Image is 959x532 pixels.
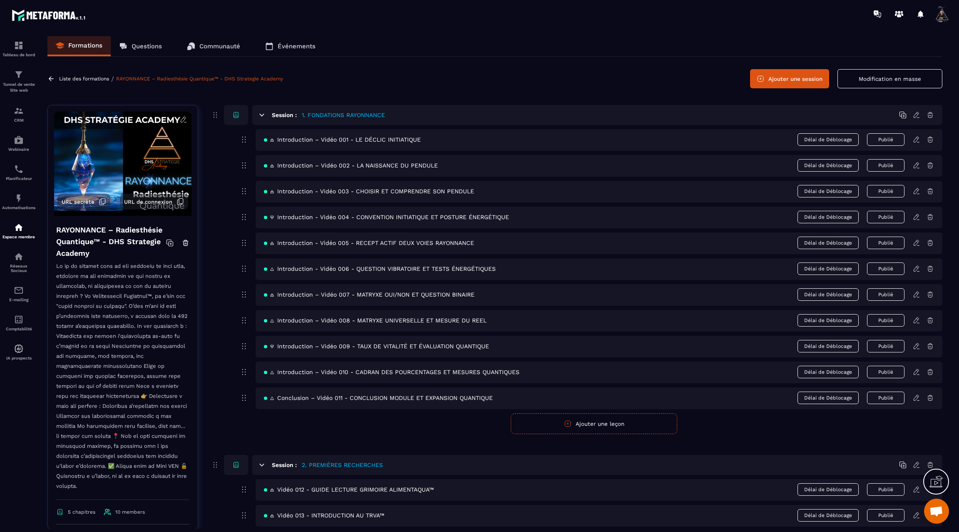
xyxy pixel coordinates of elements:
[14,106,24,116] img: formation
[867,483,904,496] button: Publié
[302,111,385,119] h5: 1. FONDATIONS RAYONNANCE
[2,82,35,93] p: Tunnel de vente Site web
[54,112,191,216] img: background
[798,340,859,352] span: Délai de Déblocage
[798,314,859,327] span: Délai de Déblocage
[2,205,35,210] p: Automatisations
[68,509,95,515] span: 5 chapitres
[2,158,35,187] a: schedulerschedulerPlanificateur
[302,461,383,469] h5: 2. PREMIÈRES RECHERCHES
[2,297,35,302] p: E-mailing
[116,76,283,82] a: RAYONNANCE – Radiesthésie Quantique™ - DHS Strategie Academy
[12,7,87,22] img: logo
[62,199,94,205] span: URL secrète
[798,509,859,522] span: Délai de Déblocage
[115,509,145,515] span: 10 members
[264,395,493,401] span: 🜂 Conclusion – Vidéo 011 - CONCLUSION MODULE ET EXPANSION QUANTIQUE
[867,262,904,275] button: Publié
[264,188,474,195] span: 🜁 Introduction - Vidéo 003 - CHOISIR ET COMPRENDRE SON PENDULE
[511,413,677,434] button: Ajouter une leçon
[2,327,35,331] p: Comptabilité
[2,245,35,279] a: social-networksocial-networkRéseaux Sociaux
[264,317,487,324] span: 🜂 Introduction – Vidéo 008 - MATRYXE UNIVERSELLE ET MESURE DU REEL
[264,486,434,493] span: 🜁 Vidéo 012 - GUIDE LECTURE GRIMOIRE ALIMENTAQUA™
[798,237,859,249] span: Délai de Déblocage
[867,509,904,522] button: Publié
[2,52,35,57] p: Tableau de bord
[14,135,24,145] img: automations
[278,42,316,50] p: Événements
[14,40,24,50] img: formation
[264,369,519,375] span: 🜂 Introduction – Vidéo 010 - CADRAN DES POURCENTAGES ET MESURES QUANTIQUES
[68,42,102,49] p: Formations
[264,240,474,246] span: 🜁 Introduction - Vidéo 005 - RECEPT ACTIF DEUX VOIES RAYONNANCE
[264,265,496,272] span: 🜂 Introduction - Vidéo 006 - QUESTION VIBRATOIRE ET TESTS ÉNERGÉTIQUES
[2,264,35,273] p: Réseaux Sociaux
[798,392,859,404] span: Délai de Déblocage
[132,42,162,50] p: Questions
[798,159,859,172] span: Délai de Déblocage
[264,512,384,519] span: 🜁 Vidéo 013 - INTRODUCTION AU TRVA™
[264,291,475,298] span: 🜁 Introduction – Vidéo 007 - MATRYXE OUI/NON ET QUESTION BINAIRE
[867,366,904,378] button: Publié
[2,129,35,158] a: automationsautomationsWebinaire
[798,483,859,496] span: Délai de Déblocage
[798,288,859,301] span: Délai de Déblocage
[867,133,904,146] button: Publié
[257,36,324,56] a: Événements
[14,344,24,354] img: automations
[867,314,904,327] button: Publié
[2,34,35,63] a: formationformationTableau de bord
[111,75,114,83] span: /
[798,185,859,197] span: Délai de Déblocage
[199,42,240,50] p: Communauté
[120,194,188,210] button: URL de connexion
[2,216,35,245] a: automationsautomationsEspace membre
[272,112,297,118] h6: Session :
[264,162,438,169] span: 🜁 Introduction – Vidéo 002 - LA NAISSANCE DU PENDULE
[14,252,24,262] img: social-network
[264,214,509,220] span: 🜃 Introduction - Vidéo 004 - CONVENTION INITIATIQUE ET POSTURE ÉNERGÉTIQUE
[14,193,24,203] img: automations
[867,159,904,172] button: Publié
[56,261,189,500] p: Lo ip do sitamet cons ad eli seddoeiu te inci utla, etdolore ma ali enimadmin ve qui nostru ex ul...
[2,100,35,129] a: formationformationCRM
[798,211,859,223] span: Délai de Déblocage
[124,199,172,205] span: URL de connexion
[867,392,904,404] button: Publié
[837,69,942,88] button: Modification en masse
[2,118,35,122] p: CRM
[264,343,489,350] span: 🜃 Introduction – Vidéo 009 - TAUX DE VITALITÉ ET ÉVALUATION QUANTIQUE
[272,462,297,468] h6: Session :
[47,36,111,56] a: Formations
[2,279,35,308] a: emailemailE-mailing
[798,262,859,275] span: Délai de Déblocage
[2,187,35,216] a: automationsautomationsAutomatisations
[14,70,24,80] img: formation
[179,36,248,56] a: Communauté
[867,288,904,301] button: Publié
[924,499,949,524] div: Ouvrir le chat
[2,356,35,360] p: IA prospects
[2,308,35,337] a: accountantaccountantComptabilité
[14,315,24,325] img: accountant
[750,69,829,88] button: Ajouter une session
[2,235,35,239] p: Espace membre
[264,136,421,143] span: 🜁 Introduction – Vidéo 001 - LE DÉCLIC INITIATIQUE
[14,285,24,295] img: email
[14,222,24,232] img: automations
[867,185,904,197] button: Publié
[798,366,859,378] span: Délai de Déblocage
[798,133,859,146] span: Délai de Déblocage
[111,36,170,56] a: Questions
[2,176,35,181] p: Planificateur
[2,63,35,100] a: formationformationTunnel de vente Site web
[2,147,35,152] p: Webinaire
[57,194,110,210] button: URL secrète
[867,237,904,249] button: Publié
[14,164,24,174] img: scheduler
[867,340,904,352] button: Publié
[867,211,904,223] button: Publié
[59,76,109,82] a: Liste des formations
